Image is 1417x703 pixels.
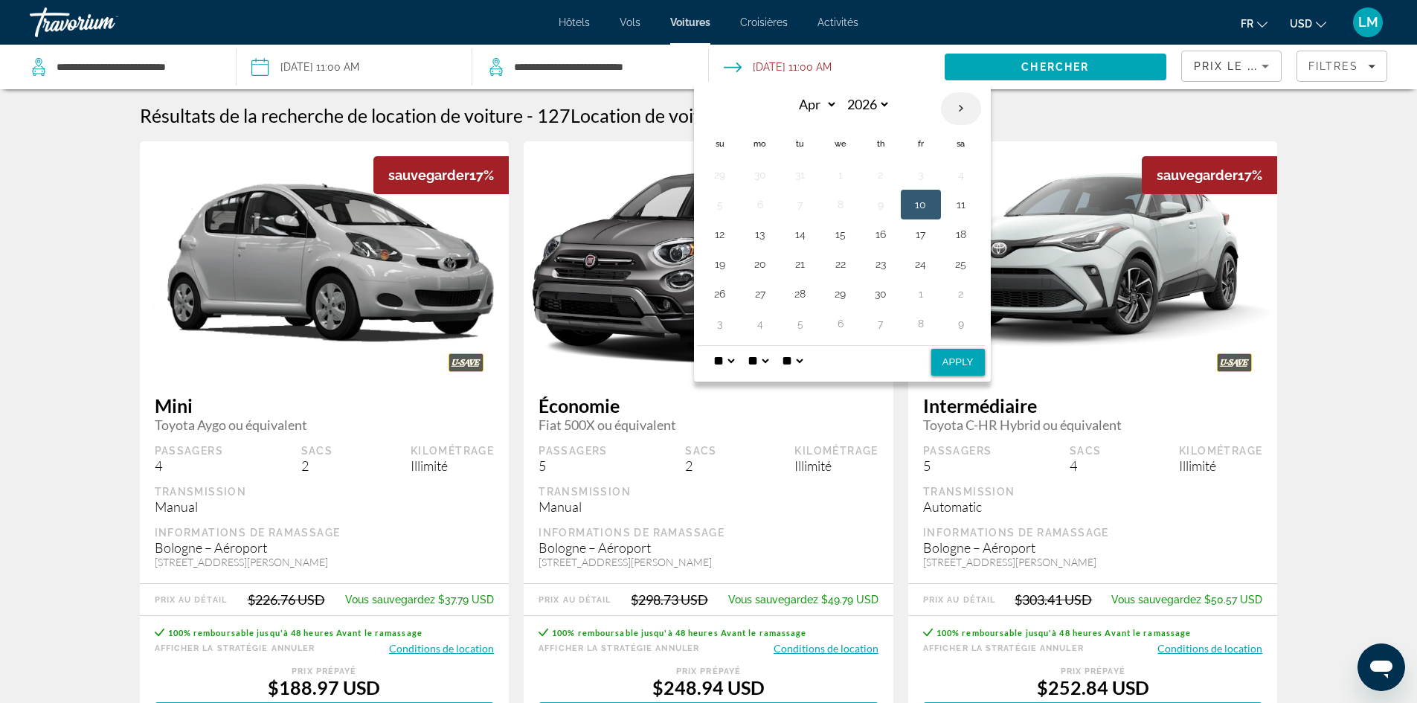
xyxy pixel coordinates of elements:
[829,164,852,185] button: Day 1
[685,444,717,458] div: Sacs
[788,224,812,245] button: Day 14
[909,164,933,185] button: Day 3
[155,394,495,417] span: Mini
[748,164,772,185] button: Day 30
[923,556,1263,568] div: [STREET_ADDRESS][PERSON_NAME]
[708,194,732,215] button: Day 5
[923,417,1263,433] span: Toyota C-HR Hybrid ou équivalent
[539,444,608,458] div: Passagers
[909,283,933,304] button: Day 1
[539,556,878,568] div: [STREET_ADDRESS][PERSON_NAME]
[1290,18,1312,30] span: USD
[155,526,495,539] div: Informations de ramassage
[941,92,981,126] button: Next month
[30,3,179,42] a: Travorium
[1296,51,1388,82] button: Filters
[949,254,973,275] button: Day 25
[539,526,878,539] div: Informations de ramassage
[1142,156,1277,194] div: 17%
[708,254,732,275] button: Day 19
[700,92,981,338] table: Left calendar grid
[539,417,878,433] span: Fiat 500X ou équivalent
[1308,60,1359,72] span: Filtres
[55,56,213,78] input: Search pickup location
[923,485,1263,498] div: Transmission
[155,498,495,515] div: Manual
[923,667,1263,676] div: Prix ​​prépayé
[931,349,985,376] button: Apply
[788,254,812,275] button: Day 21
[724,45,832,89] button: Open drop-off date and time picker
[1179,458,1262,474] div: Illimité
[1157,167,1238,183] span: sauvegarder
[909,224,933,245] button: Day 17
[552,628,806,638] span: 100% remboursable jusqu'à 48 heures Avant le ramassage
[748,224,772,245] button: Day 13
[155,444,224,458] div: Passagers
[708,283,732,304] button: Day 26
[1290,13,1326,34] button: Change currency
[155,641,315,655] button: Afficher la stratégie Annuler
[1357,643,1405,691] iframe: Bouton de lancement de la fenêtre de messagerie
[539,458,608,474] div: 5
[155,417,495,433] span: Toyota Aygo ou équivalent
[1241,13,1267,34] button: Change language
[842,92,890,118] select: Select year
[301,444,333,458] div: Sacs
[923,595,995,605] div: Prix au détail
[869,254,893,275] button: Day 23
[923,641,1084,655] button: Afficher la stratégie Annuler
[829,283,852,304] button: Day 29
[748,194,772,215] button: Day 6
[923,458,992,474] div: 5
[829,254,852,275] button: Day 22
[1111,594,1201,606] span: Vous sauvegardez
[1194,60,1311,72] span: Prix ​​le plus bas
[923,539,1263,556] div: Bologne – Aéroport
[740,16,788,28] a: Croisières
[869,283,893,304] button: Day 30
[559,16,590,28] a: Hôtels
[345,594,494,606] div: $37.79 USD
[155,539,495,556] div: Bologne – Aéroport
[251,45,359,89] button: Pickup date: Apr 10, 2026 11:00 AM
[1070,458,1102,474] div: 4
[788,283,812,304] button: Day 28
[869,313,893,334] button: Day 7
[248,591,325,608] div: $226.76 USD
[539,485,878,498] div: Transmission
[728,594,878,606] div: $49.79 USD
[923,498,1263,515] div: Automatic
[923,444,992,458] div: Passagers
[794,458,878,474] div: Illimité
[708,313,732,334] button: Day 3
[620,16,640,28] span: Vols
[631,591,708,608] div: $298.73 USD
[788,313,812,334] button: Day 5
[670,16,710,28] span: Voitures
[779,346,806,376] select: Select AM/PM
[155,676,495,699] div: $188.97 USD
[1358,15,1378,30] span: LM
[817,16,858,28] span: Activités
[748,283,772,304] button: Day 27
[869,224,893,245] button: Day 16
[373,156,509,194] div: 17%
[909,313,933,334] button: Day 8
[1241,18,1253,30] span: fr
[1021,61,1089,73] span: Chercher
[411,444,494,458] div: Kilométrage
[949,194,973,215] button: Day 11
[789,92,838,118] select: Select month
[829,313,852,334] button: Day 6
[774,641,878,655] button: Conditions de location
[710,346,737,376] select: Select hour
[1070,444,1102,458] div: Sacs
[1192,346,1277,379] img: U-SAVE
[908,173,1278,348] img: Toyota C-HR Hybrid ou équivalent
[527,104,533,126] span: -
[513,56,686,78] input: Search dropoff location
[1157,641,1262,655] button: Conditions de location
